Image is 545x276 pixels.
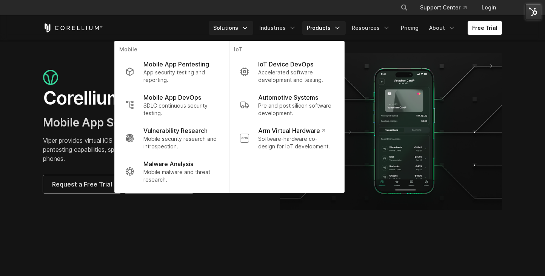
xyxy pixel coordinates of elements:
[143,135,219,150] p: Mobile security research and introspection.
[209,21,253,35] a: Solutions
[302,21,346,35] a: Products
[280,53,502,210] img: viper_hero
[43,116,194,129] span: Mobile App Security Testing
[258,93,318,102] p: Automotive Systems
[43,136,265,163] p: Viper provides virtual iOS and Android devices that enable mobile app pentesting capabilities, sp...
[119,88,225,122] a: Mobile App DevOps SDLC continuous security testing.
[43,87,265,109] h1: Corellium Viper
[476,1,502,14] a: Login
[347,21,395,35] a: Resources
[525,4,541,20] img: HubSpot Tools Menu Toggle
[234,88,340,122] a: Automotive Systems Pre and post silicon software development.
[425,21,460,35] a: About
[234,46,340,55] p: IoT
[255,21,301,35] a: Industries
[43,70,58,85] img: viper_icon_large
[397,1,411,14] button: Search
[258,69,334,84] p: Accelerated software development and testing.
[468,21,502,35] a: Free Trial
[52,180,112,189] span: Request a Free Trial
[143,93,201,102] p: Mobile App DevOps
[119,122,225,155] a: Vulnerability Research Mobile security research and introspection.
[396,21,423,35] a: Pricing
[43,175,121,193] a: Request a Free Trial
[143,126,208,135] p: Vulnerability Research
[143,69,219,84] p: App security testing and reporting.
[119,155,225,188] a: Malware Analysis Mobile malware and threat research.
[414,1,473,14] a: Support Center
[391,1,502,14] div: Navigation Menu
[43,23,103,32] a: Corellium Home
[258,102,334,117] p: Pre and post silicon software development.
[143,159,193,168] p: Malware Analysis
[209,21,502,35] div: Navigation Menu
[119,46,225,55] p: Mobile
[258,60,313,69] p: IoT Device DevOps
[234,122,340,155] a: Arm Virtual Hardware Software-hardware co-design for IoT development.
[234,55,340,88] a: IoT Device DevOps Accelerated software development and testing.
[143,168,219,183] p: Mobile malware and threat research.
[143,102,219,117] p: SDLC continuous security testing.
[258,135,334,150] p: Software-hardware co-design for IoT development.
[143,60,209,69] p: Mobile App Pentesting
[258,126,325,135] p: Arm Virtual Hardware
[119,55,225,88] a: Mobile App Pentesting App security testing and reporting.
